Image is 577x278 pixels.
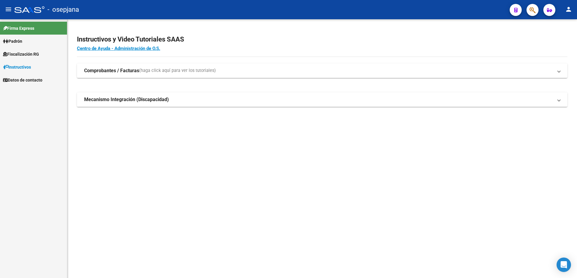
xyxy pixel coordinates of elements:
[557,258,571,272] div: Open Intercom Messenger
[84,67,139,74] strong: Comprobantes / Facturas
[77,46,160,51] a: Centro de Ayuda - Administración de O.S.
[84,96,169,103] strong: Mecanismo Integración (Discapacidad)
[77,92,567,107] mat-expansion-panel-header: Mecanismo Integración (Discapacidad)
[77,63,567,78] mat-expansion-panel-header: Comprobantes / Facturas(haga click aquí para ver los tutoriales)
[5,6,12,13] mat-icon: menu
[3,38,22,45] span: Padrón
[3,51,39,57] span: Fiscalización RG
[77,34,567,45] h2: Instructivos y Video Tutoriales SAAS
[3,77,42,83] span: Datos de contacto
[139,67,216,74] span: (haga click aquí para ver los tutoriales)
[47,3,79,16] span: - osepjana
[565,6,572,13] mat-icon: person
[3,64,31,70] span: Instructivos
[3,25,34,32] span: Firma Express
